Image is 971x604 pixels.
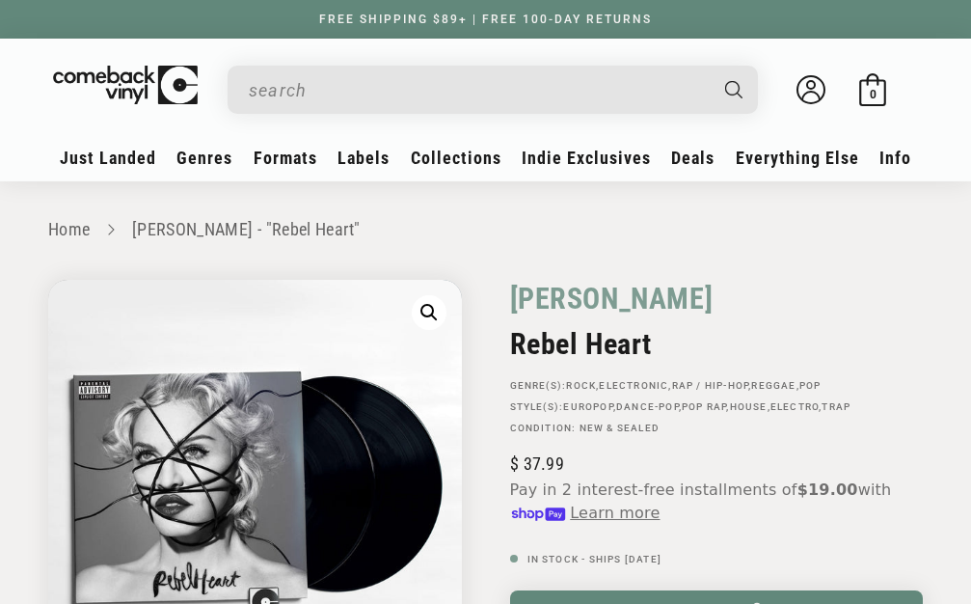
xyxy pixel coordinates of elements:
h2: Rebel Heart [510,327,924,361]
span: Indie Exclusives [522,148,651,168]
a: Reggae [751,380,796,391]
button: Search [708,66,760,114]
span: 0 [870,87,877,101]
span: 37.99 [510,453,564,474]
a: Europop [563,401,612,412]
input: search [249,70,706,110]
a: Rap / Hip-Hop [672,380,749,391]
p: STYLE(S): , , , , , [510,401,924,413]
a: Electro [770,401,819,412]
span: Deals [671,148,715,168]
a: Trap [822,401,850,412]
a: Pop [799,380,822,391]
a: Home [48,219,90,239]
a: [PERSON_NAME] - "Rebel Heart" [132,219,360,239]
span: $ [510,453,519,474]
span: Everything Else [736,148,859,168]
a: [PERSON_NAME] [510,280,714,317]
a: Pop Rap [682,401,726,412]
a: FREE SHIPPING $89+ | FREE 100-DAY RETURNS [300,13,671,26]
span: Collections [411,148,501,168]
span: Labels [337,148,390,168]
p: In Stock - Ships [DATE] [510,554,924,565]
nav: breadcrumbs [48,216,923,244]
span: Info [879,148,911,168]
span: Formats [254,148,317,168]
span: Genres [176,148,232,168]
a: Rock [566,380,596,391]
a: Electronic [599,380,668,391]
span: Just Landed [60,148,156,168]
a: House [730,401,768,412]
p: Condition: New & Sealed [510,423,924,434]
div: Search [228,66,758,114]
a: Dance-pop [616,401,679,412]
p: GENRE(S): , , , , [510,380,924,392]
